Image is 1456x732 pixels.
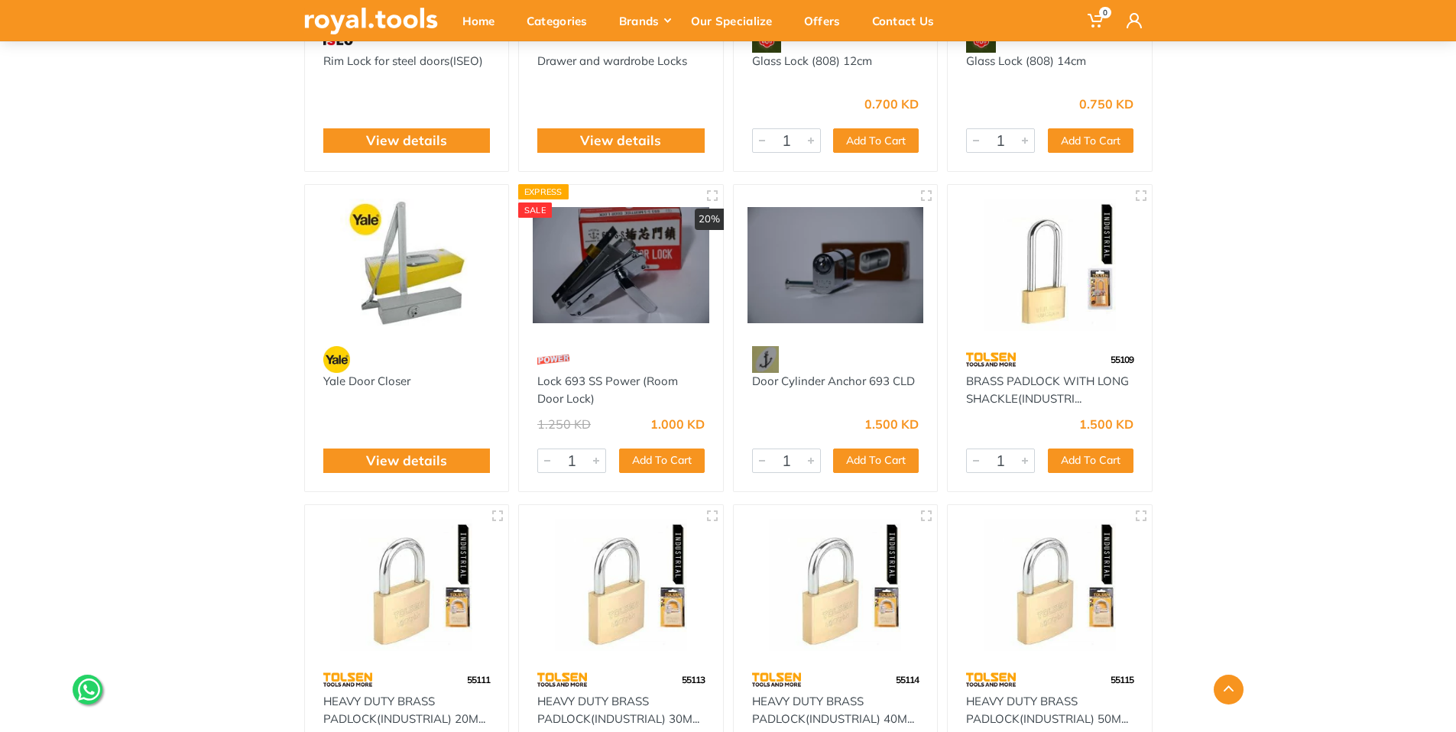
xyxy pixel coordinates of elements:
a: HEAVY DUTY BRASS PADLOCK(INDUSTRIAL) 50M... [966,694,1128,726]
div: Contact Us [861,5,955,37]
div: Our Specialize [680,5,793,37]
a: Glass Lock (808) 14cm [966,53,1086,68]
div: 20% [695,209,724,230]
div: Offers [793,5,861,37]
a: View details [580,131,661,151]
div: SALE [518,202,552,218]
button: Add To Cart [833,449,919,473]
span: 55114 [896,674,919,685]
a: View details [366,451,447,471]
img: 64.webp [323,666,373,693]
a: Yale Door Closer [323,374,410,388]
a: HEAVY DUTY BRASS PADLOCK(INDUSTRIAL) 40M... [752,694,914,726]
a: Lock 693 SS Power (Room Door Lock) [537,374,678,406]
img: 16.webp [537,346,569,373]
div: 0.750 KD [1079,98,1133,110]
a: HEAVY DUTY BRASS PADLOCK(INDUSTRIAL) 30M... [537,694,699,726]
span: 55115 [1111,674,1133,685]
div: 1.250 KD [537,418,591,430]
img: Royal Tools - Door Cylinder Anchor 693 CLD [747,199,924,331]
img: royal.tools Logo [304,8,438,34]
a: HEAVY DUTY BRASS PADLOCK(INDUSTRIAL) 20M... [323,694,485,726]
a: View details [366,131,447,151]
div: Categories [516,5,608,37]
button: Add To Cart [619,449,705,473]
img: 64.webp [537,666,587,693]
img: 64.webp [966,666,1016,693]
img: Royal Tools - Yale Door Closer [319,199,495,331]
img: Royal Tools - HEAVY DUTY BRASS PADLOCK(INDUSTRIAL) 40MM [747,519,924,651]
div: Brands [608,5,680,37]
div: Home [452,5,516,37]
img: Royal Tools - HEAVY DUTY BRASS PADLOCK(INDUSTRIAL) 20MM [319,519,495,651]
img: 64.webp [752,666,802,693]
img: 64.webp [966,346,1016,373]
div: 1.500 KD [1079,418,1133,430]
span: 0 [1099,7,1111,18]
button: Add To Cart [1048,449,1133,473]
div: 0.700 KD [864,98,919,110]
img: Royal Tools - BRASS PADLOCK WITH LONG SHACKLE(INDUSTRIAL) 40MM [961,199,1138,331]
span: 55111 [467,674,490,685]
img: 19.webp [752,346,779,373]
div: 1.000 KD [650,418,705,430]
img: 23.webp [323,346,350,373]
a: BRASS PADLOCK WITH LONG SHACKLE(INDUSTRI... [966,374,1129,406]
span: 55113 [682,674,705,685]
a: Drawer and wardrobe Locks [537,53,687,68]
span: 55109 [1111,354,1133,365]
button: Add To Cart [1048,128,1133,153]
img: Royal Tools - HEAVY DUTY BRASS PADLOCK(INDUSTRIAL) 30MM [533,519,709,651]
a: Rim Lock for steel doors(ISEO) [323,53,483,68]
a: Glass Lock (808) 12cm [752,53,872,68]
div: Express [518,184,569,199]
a: Door Cylinder Anchor 693 CLD [752,374,915,388]
div: 1.500 KD [864,418,919,430]
button: Add To Cart [833,128,919,153]
img: Royal Tools - HEAVY DUTY BRASS PADLOCK(INDUSTRIAL) 50MM [961,519,1138,651]
img: Royal Tools - Lock 693 SS Power (Room Door Lock) [533,199,709,331]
